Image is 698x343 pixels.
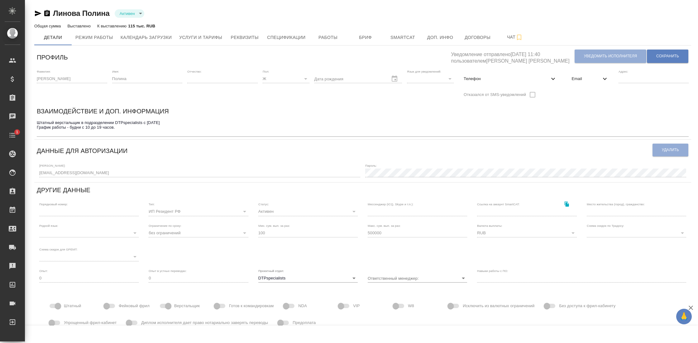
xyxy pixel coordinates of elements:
h6: Взаимодействие и доп. информация [37,106,169,116]
label: Тип: [149,203,155,206]
span: Договоры [463,34,493,41]
button: Скопировать ссылку [561,198,573,210]
span: 🙏 [679,310,689,323]
button: Скопировать ссылку [43,10,51,17]
label: Опыт: [39,269,48,272]
h6: Данные для авторизации [37,146,127,156]
label: Пароль: [365,164,377,167]
label: Макс. сум. вып. за раз: [368,224,401,227]
label: Опыт в устных переводах: [149,269,187,272]
label: Язык для уведомлений: [407,70,441,73]
span: Без доступа к фрил-кабинету [559,303,615,309]
span: Спецификации [267,34,305,41]
span: Email [572,76,601,82]
p: Выставлено [67,24,92,28]
div: Активен [258,207,358,216]
button: 🙏 [676,309,692,324]
span: Услуги и тарифы [179,34,222,41]
span: NDA [298,303,307,309]
span: Верстальщик [174,303,200,309]
p: К выставлению [97,24,128,28]
span: W8 [408,303,414,309]
span: Работы [313,34,343,41]
span: Бриф [351,34,380,41]
span: Реквизиты [230,34,260,41]
label: Мессенджер (ICQ, Skype и т.п.): [368,203,414,206]
span: Исключить из валютных ограничений [463,303,534,309]
h6: Профиль [37,52,68,62]
span: Предоплата [293,320,316,326]
label: Место жительства (город), гражданство: [587,203,645,206]
label: Ссылка на аккаунт SmartCAT: [477,203,520,206]
button: Скопировать ссылку для ЯМессенджера [34,10,42,17]
span: Диплом исполнителя дает право нотариально заверять переводы [141,320,268,326]
svg: Подписаться [515,34,523,41]
span: Готов к командировкам [229,303,274,309]
label: Схема скидок по Традосу: [587,224,624,227]
p: Общая сумма [34,24,62,28]
label: Имя: [112,70,119,73]
button: Активен [118,11,137,16]
span: Сохранить [656,54,679,59]
span: Штатный [64,303,81,309]
button: Open [459,274,468,283]
a: 1 [2,127,23,143]
label: Фамилия: [37,70,51,73]
label: Ограничение по сроку: [149,224,181,227]
label: Родной язык: [39,224,58,227]
p: 115 тыс. RUB [128,24,155,28]
span: Фейковый фрил [119,303,150,309]
span: Чат [500,33,530,41]
button: Сохранить [647,50,688,63]
span: Доп. инфо [425,34,455,41]
div: Ж [263,74,309,83]
span: 1 [12,129,22,135]
label: Проектный отдел: [258,269,284,272]
span: Календарь загрузки [121,34,172,41]
span: Телефон [464,76,549,82]
span: Отказался от SMS-уведомлений [464,92,526,98]
label: Порядковый номер: [39,203,68,206]
div: Активен [115,9,144,18]
label: Статус: [258,203,269,206]
h5: Уведомление отправлено [DATE] 11:40 пользователем [PERSON_NAME] [PERSON_NAME] [451,48,574,64]
span: Режим работы [75,34,113,41]
span: Упрощенный фрил-кабинет [64,320,117,326]
div: Email [567,72,614,86]
label: Адрес: [619,70,628,73]
button: Open [350,274,358,283]
span: Smartcat [388,34,418,41]
label: Пол: [263,70,269,73]
span: Детали [38,34,68,41]
label: Валюта выплаты: [477,224,502,227]
div: Телефон [459,72,562,86]
div: ИП Резидент РФ [149,207,248,216]
h6: Другие данные [37,185,90,195]
label: Схема скидок для GPEMT: [39,248,78,251]
textarea: Штатный верстальщик в подразделении DTPspecialists с [DATE] График работы - будни с 10 до 19 часов. [37,120,689,135]
label: [PERSON_NAME]: [39,164,65,167]
div: RUB [477,229,576,237]
div: без ограничений [149,229,248,237]
a: Линова Полина [53,9,110,17]
label: Мин. сум. вып. за раз: [258,224,290,227]
span: VIP [353,303,360,309]
label: Навыки работы с ПО: [477,269,508,272]
label: Отчество: [187,70,202,73]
